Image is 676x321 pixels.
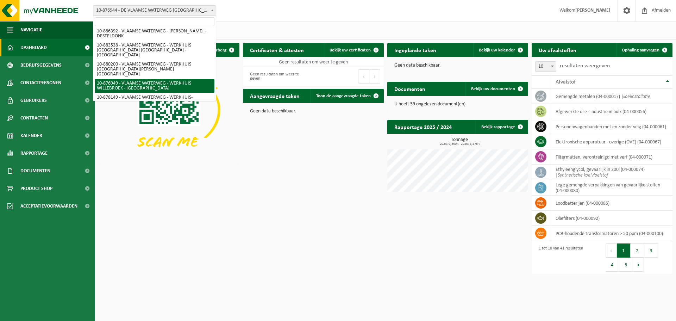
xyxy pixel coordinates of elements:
[20,197,77,215] span: Acceptatievoorwaarden
[20,92,47,109] span: Gebruikers
[550,165,672,180] td: ethyleenglycol, gevaarlijk in 200l (04-000074) |
[394,102,521,107] p: U heeft 59 ongelezen document(en).
[95,41,214,60] li: 10-883538 - VLAAMSE WATERWEG - WERKHUIS [GEOGRAPHIC_DATA] [GEOGRAPHIC_DATA] - [GEOGRAPHIC_DATA]
[479,48,515,53] span: Bekijk uw kalender
[606,258,619,272] button: 4
[95,93,214,107] li: 10-878149 - VLAAMSE WATERWEG - WERKHUIS-[GEOGRAPHIC_DATA] - [GEOGRAPHIC_DATA]-WESTREM
[623,94,650,99] i: koelinstallatie
[95,27,214,41] li: 10-886392 - VLAAMSE WATERWEG - [PERSON_NAME] - DESTELDONK
[617,243,631,258] button: 1
[550,226,672,241] td: PCB-houdende transformatoren > 50 ppm (04-000100)
[95,79,214,93] li: 10-876949 - VLAAMSE WATERWEG - WERKHUIS WILLEBROEK - [GEOGRAPHIC_DATA]
[93,5,216,16] span: 10-876944 - DE VLAAMSE WATERWEG NV - HASSELT
[358,69,369,84] button: Previous
[311,89,383,103] a: Toon de aangevraagde taken
[560,63,610,69] label: resultaten weergeven
[550,196,672,211] td: loodbatterijen (04-000085)
[246,69,310,84] div: Geen resultaten om weer te geven
[20,74,61,92] span: Contactpersonen
[20,56,62,74] span: Bedrijfsgegevens
[550,134,672,149] td: elektronische apparatuur - overige (OVE) (04-000067)
[20,109,48,127] span: Contracten
[644,243,658,258] button: 3
[394,63,521,68] p: Geen data beschikbaar.
[205,43,239,57] button: Verberg
[550,119,672,134] td: personenwagenbanden met en zonder velg (04-000061)
[473,43,527,57] a: Bekijk uw kalender
[575,8,611,13] strong: [PERSON_NAME]
[387,82,432,95] h2: Documenten
[536,62,556,72] span: 10
[20,39,47,56] span: Dashboard
[535,61,556,72] span: 10
[20,127,42,144] span: Kalender
[606,243,617,258] button: Previous
[20,180,52,197] span: Product Shop
[211,48,226,53] span: Verberg
[391,137,528,146] h3: Tonnage
[20,21,42,39] span: Navigatie
[243,43,311,57] h2: Certificaten & attesten
[476,120,527,134] a: Bekijk rapportage
[243,57,384,67] td: Geen resultaten om weer te geven
[324,43,383,57] a: Bekijk uw certificaten
[616,43,672,57] a: Ophaling aanvragen
[387,43,443,57] h2: Ingeplande taken
[550,89,672,104] td: gemengde metalen (04-000017) |
[550,149,672,165] td: filtermatten, verontreinigd met verf (04-000071)
[465,82,527,96] a: Bekijk uw documenten
[93,6,216,16] span: 10-876944 - DE VLAAMSE WATERWEG NV - HASSELT
[243,89,307,103] h2: Aangevraagde taken
[558,173,608,178] i: Synthetische koelvloeistof
[387,120,459,134] h2: Rapportage 2025 / 2024
[391,142,528,146] span: 2024: 9,350 t - 2025: 8,876 t
[95,60,214,79] li: 10-880200 - VLAAMSE WATERWEG - WERKHUIS [GEOGRAPHIC_DATA][PERSON_NAME][GEOGRAPHIC_DATA]
[250,109,377,114] p: Geen data beschikbaar.
[622,48,659,53] span: Ophaling aanvragen
[471,87,515,91] span: Bekijk uw documenten
[330,48,371,53] span: Bekijk uw certificaten
[532,43,583,57] h2: Uw afvalstoffen
[369,69,380,84] button: Next
[619,258,633,272] button: 5
[20,144,48,162] span: Rapportage
[535,243,583,272] div: 1 tot 10 van 41 resultaten
[99,57,239,163] img: Download de VHEPlus App
[633,258,644,272] button: Next
[556,79,576,85] span: Afvalstof
[550,180,672,196] td: lege gemengde verpakkingen van gevaarlijke stoffen (04-000080)
[550,104,672,119] td: afgewerkte olie - industrie in bulk (04-000056)
[631,243,644,258] button: 2
[550,211,672,226] td: oliefilters (04-000092)
[316,94,371,98] span: Toon de aangevraagde taken
[20,162,50,180] span: Documenten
